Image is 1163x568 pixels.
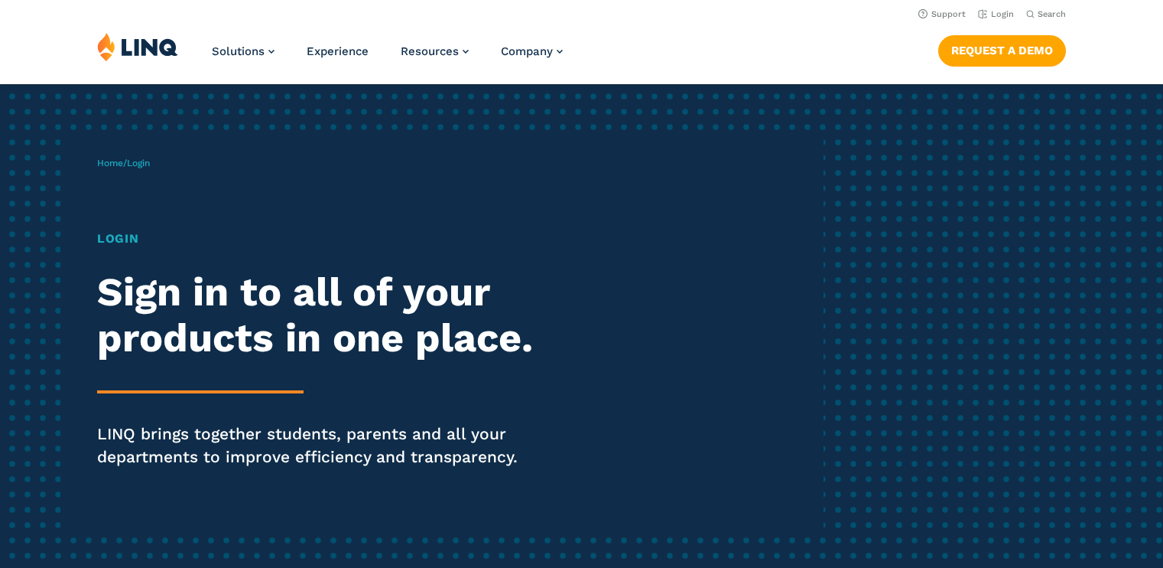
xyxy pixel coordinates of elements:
a: Support [918,9,966,19]
span: Solutions [212,44,265,58]
a: Solutions [212,44,275,58]
a: Home [97,158,123,168]
a: Request a Demo [938,35,1066,66]
span: Search [1038,9,1066,19]
h1: Login [97,230,545,248]
a: Experience [307,44,369,58]
nav: Primary Navigation [212,32,563,83]
p: LINQ brings together students, parents and all your departments to improve efficiency and transpa... [97,423,545,468]
span: Resources [401,44,459,58]
a: Login [978,9,1014,19]
a: Resources [401,44,469,58]
h2: Sign in to all of your products in one place. [97,269,545,361]
img: LINQ | K‑12 Software [97,32,178,61]
button: Open Search Bar [1026,8,1066,20]
span: Login [127,158,150,168]
a: Company [501,44,563,58]
span: / [97,158,150,168]
nav: Button Navigation [938,32,1066,66]
span: Company [501,44,553,58]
